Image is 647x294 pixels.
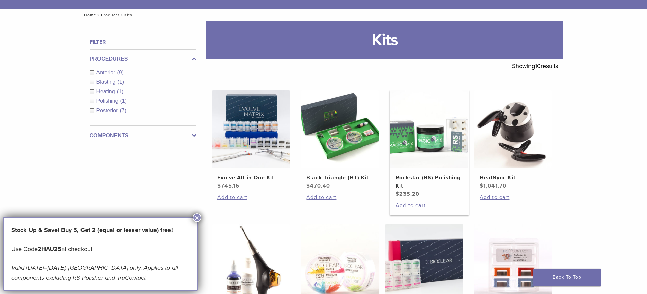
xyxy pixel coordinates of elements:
[96,13,101,17] span: /
[212,90,290,168] img: Evolve All-in-One Kit
[396,191,399,197] span: $
[306,182,330,189] bdi: 470.40
[512,59,558,73] p: Showing results
[96,89,117,94] span: Heating
[96,79,118,85] span: Blasting
[396,191,419,197] bdi: 235.20
[480,193,547,201] a: Add to cart: “HeatSync Kit”
[11,244,190,254] p: Use Code at checkout
[217,182,239,189] bdi: 745.16
[90,132,196,140] label: Components
[212,90,291,190] a: Evolve All-in-One KitEvolve All-in-One Kit $745.16
[38,245,61,253] strong: 2HAU25
[90,55,196,63] label: Procedures
[474,90,553,190] a: HeatSync KitHeatSync Kit $1,041.70
[217,193,285,201] a: Add to cart: “Evolve All-in-One Kit”
[90,38,196,46] h4: Filter
[306,193,374,201] a: Add to cart: “Black Triangle (BT) Kit”
[480,182,483,189] span: $
[535,62,541,70] span: 10
[301,90,379,168] img: Black Triangle (BT) Kit
[306,182,310,189] span: $
[120,13,124,17] span: /
[120,107,127,113] span: (7)
[217,182,221,189] span: $
[480,174,547,182] h2: HeatSync Kit
[206,21,563,59] h1: Kits
[533,269,601,286] a: Back To Top
[79,9,568,21] nav: Kits
[390,90,468,168] img: Rockstar (RS) Polishing Kit
[96,107,120,113] span: Posterior
[11,264,178,281] em: Valid [DATE]–[DATE], [GEOGRAPHIC_DATA] only. Applies to all components excluding RS Polisher and ...
[306,174,374,182] h2: Black Triangle (BT) Kit
[82,13,96,17] a: Home
[117,89,124,94] span: (1)
[480,182,506,189] bdi: 1,041.70
[396,201,463,210] a: Add to cart: “Rockstar (RS) Polishing Kit”
[96,70,117,75] span: Anterior
[11,226,173,234] strong: Stock Up & Save! Buy 5, Get 2 (equal or lesser value) free!
[117,79,124,85] span: (1)
[193,213,201,222] button: Close
[217,174,285,182] h2: Evolve All-in-One Kit
[474,90,552,168] img: HeatSync Kit
[120,98,127,104] span: (1)
[96,98,120,104] span: Polishing
[390,90,469,198] a: Rockstar (RS) Polishing KitRockstar (RS) Polishing Kit $235.20
[396,174,463,190] h2: Rockstar (RS) Polishing Kit
[117,70,124,75] span: (9)
[101,13,120,17] a: Products
[301,90,380,190] a: Black Triangle (BT) KitBlack Triangle (BT) Kit $470.40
